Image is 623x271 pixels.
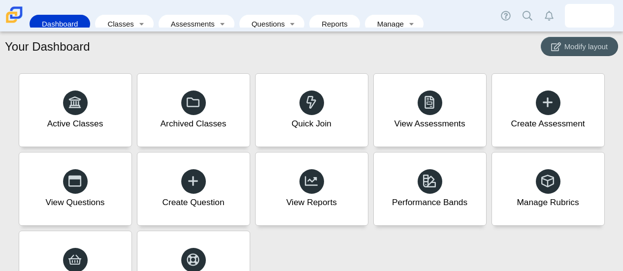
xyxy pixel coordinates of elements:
[19,73,132,147] a: Active Classes
[314,15,355,33] a: Reports
[161,118,227,130] div: Archived Classes
[582,8,597,24] img: gerrit.mulder.oKQmOA
[564,42,608,51] span: Modify layout
[394,118,465,130] div: View Assessments
[164,15,216,33] a: Assessments
[255,152,368,226] a: View Reports
[47,118,103,130] div: Active Classes
[244,15,286,33] a: Questions
[5,38,90,55] h1: Your Dashboard
[541,37,618,56] button: Modify layout
[370,15,405,33] a: Manage
[392,196,467,209] div: Performance Bands
[511,118,585,130] div: Create Assessment
[34,15,85,33] a: Dashboard
[216,15,230,33] a: Toggle expanded
[255,73,368,147] a: Quick Join
[100,15,134,33] a: Classes
[492,73,605,147] a: Create Assessment
[517,196,579,209] div: Manage Rubrics
[538,5,560,27] a: Alerts
[373,73,487,147] a: View Assessments
[137,152,250,226] a: Create Question
[492,152,605,226] a: Manage Rubrics
[286,15,299,33] a: Toggle expanded
[292,118,331,130] div: Quick Join
[137,73,250,147] a: Archived Classes
[565,4,614,28] a: gerrit.mulder.oKQmOA
[4,18,25,27] a: Carmen School of Science & Technology
[162,196,224,209] div: Create Question
[405,15,419,33] a: Toggle expanded
[286,196,337,209] div: View Reports
[19,152,132,226] a: View Questions
[135,15,149,33] a: Toggle expanded
[45,196,104,209] div: View Questions
[373,152,487,226] a: Performance Bands
[4,4,25,25] img: Carmen School of Science & Technology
